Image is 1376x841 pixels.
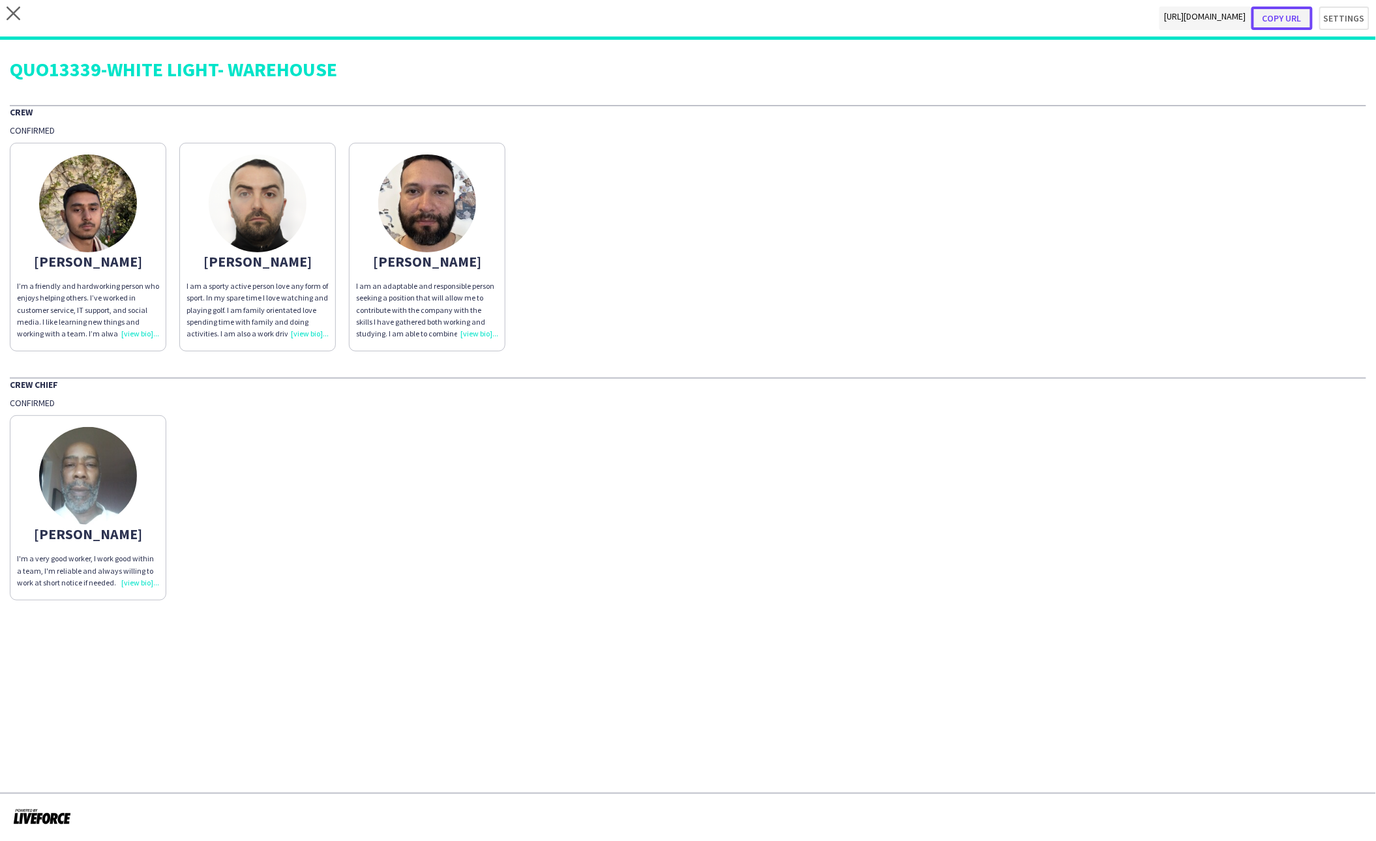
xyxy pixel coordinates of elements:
[356,256,498,267] div: [PERSON_NAME]
[1251,7,1313,30] button: Copy url
[10,397,1366,409] div: Confirmed
[17,528,159,540] div: [PERSON_NAME]
[10,377,1366,391] div: Crew Chief
[1159,7,1251,30] span: [URL][DOMAIN_NAME]
[10,125,1366,136] div: Confirmed
[187,256,329,267] div: [PERSON_NAME]
[10,105,1366,118] div: Crew
[187,280,329,340] div: I am a sporty active person love any form of sport. In my spare time I love watching and playing ...
[10,59,1366,79] div: QUO13339-WHITE LIGHT- WAREHOUSE
[39,427,137,525] img: thumb-6261306b11343.jpg
[17,280,159,340] div: I’m a friendly and hardworking person who enjoys helping others. I’ve worked in customer service,...
[39,155,137,252] img: thumb-68445aba22c9c.jpeg
[17,553,159,589] div: I'm a very good worker, I work good within a team, I'm reliable and always willing to work at sho...
[209,155,307,252] img: thumb-6845e2bdd2c43.png
[1319,7,1369,30] button: Settings
[17,256,159,267] div: [PERSON_NAME]
[13,807,71,825] img: Powered by Liveforce
[378,155,476,252] img: thumb-682d92cac8b63.jpeg
[356,280,498,340] div: I am an adaptable and responsible person seeking a position that will allow me to contribute with...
